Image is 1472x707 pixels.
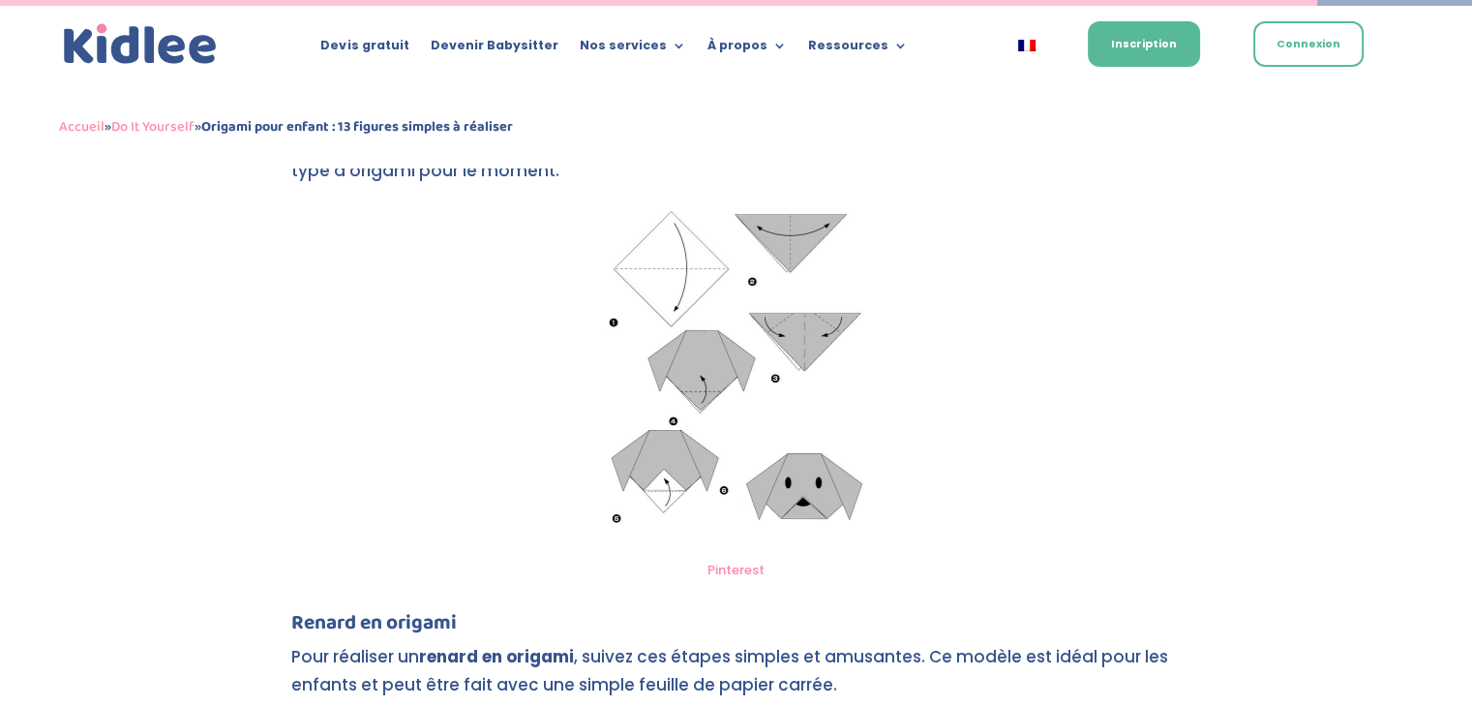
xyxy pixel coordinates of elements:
img: logo_kidlee_bleu [59,19,222,70]
strong: Origami pour enfant : 13 figures simples à réaliser [201,115,513,138]
a: Inscription [1088,21,1200,67]
strong: renard en origami [419,645,574,668]
a: Devenir Babysitter [430,39,557,60]
img: Français [1018,40,1036,51]
a: Kidlee Logo [59,19,222,70]
a: Pinterest [707,561,765,579]
span: » » [59,115,513,138]
a: À propos [706,39,786,60]
a: Devis gratuit [320,39,408,60]
a: Do It Yourself [111,115,195,138]
h4: Renard en origami [291,613,1182,643]
a: Connexion [1253,21,1364,67]
a: Ressources [807,39,907,60]
a: Nos services [579,39,685,60]
img: Chien origami pour enfant à réaliser avec les enfants [600,201,873,550]
a: Accueil [59,115,105,138]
